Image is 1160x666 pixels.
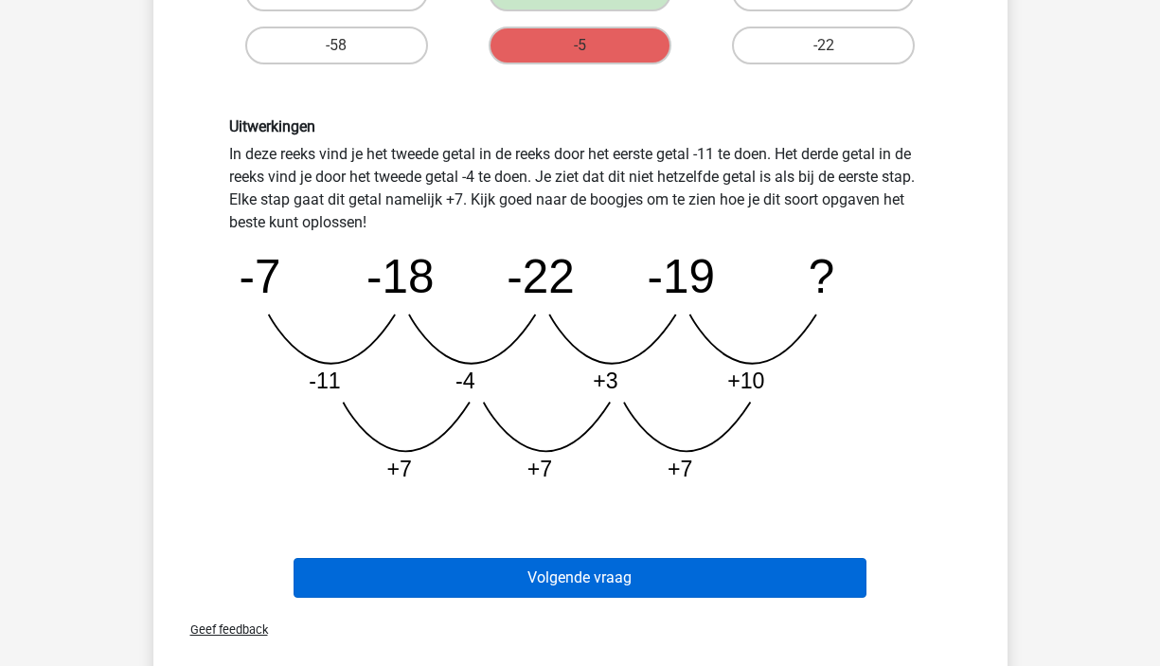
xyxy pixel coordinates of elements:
tspan: -4 [455,369,475,393]
h6: Uitwerkingen [229,117,932,135]
tspan: +7 [527,457,552,481]
tspan: -11 [309,369,341,393]
tspan: -7 [239,250,280,302]
label: -22 [732,27,915,64]
tspan: +7 [668,457,692,481]
div: In deze reeks vind je het tweede getal in de reeks door het eerste getal -11 te doen. Het derde g... [215,117,946,497]
tspan: ? [809,250,835,302]
tspan: -18 [366,250,434,302]
tspan: +10 [727,369,764,393]
button: Volgende vraag [294,558,866,598]
tspan: -22 [507,250,574,302]
label: -58 [245,27,428,64]
label: -5 [489,27,671,64]
tspan: -19 [647,250,714,302]
span: Geef feedback [175,622,268,637]
tspan: +7 [386,457,411,481]
tspan: +3 [593,369,617,393]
